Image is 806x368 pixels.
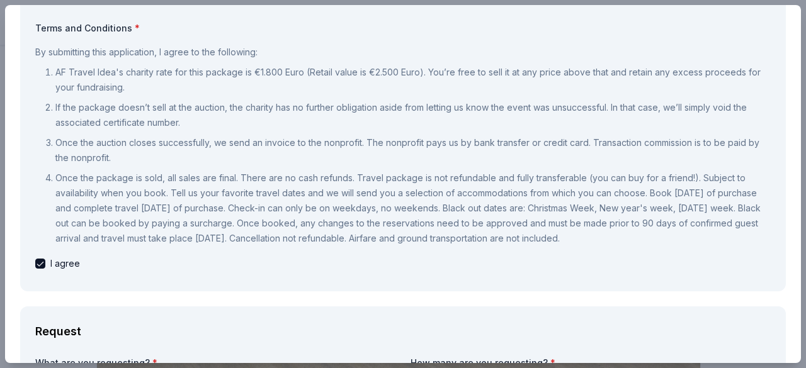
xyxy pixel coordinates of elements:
p: By submitting this application, I agree to the following: [35,45,771,60]
p: Once the auction closes successfully, we send an invoice to the nonprofit. The nonprofit pays us ... [55,135,771,165]
p: AF Travel Idea's charity rate for this package is €1.800 Euro (Retail value is €2.500 Euro). You’... [55,65,771,95]
span: I agree [50,256,80,271]
p: Once the package is sold, all sales are final. There are no cash refunds. Travel package is not r... [55,170,771,246]
label: Terms and Conditions [35,22,771,35]
p: If the package doesn’t sell at the auction, the charity has no further obligation aside from lett... [55,100,771,130]
div: Request [35,321,771,342]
